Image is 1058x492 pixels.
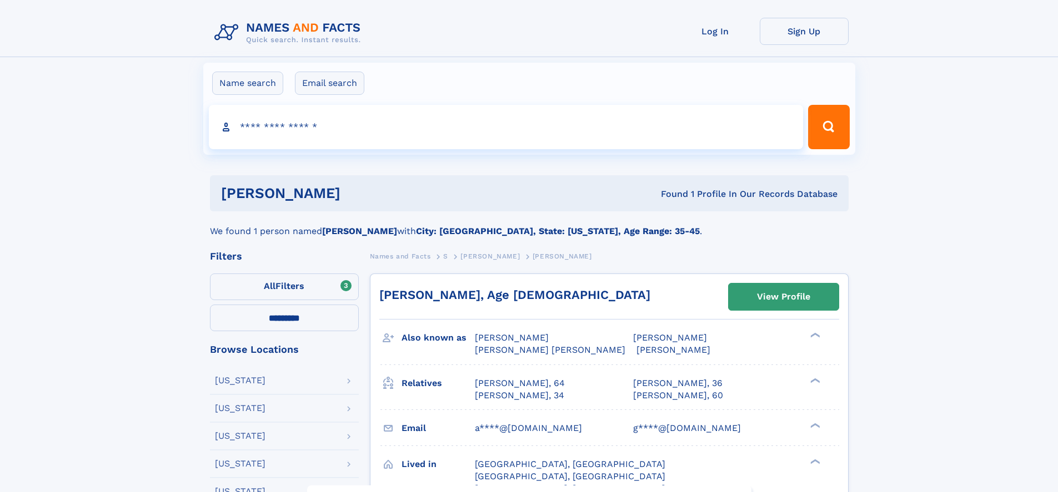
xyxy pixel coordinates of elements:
[443,252,448,260] span: S
[636,344,710,355] span: [PERSON_NAME]
[443,249,448,263] a: S
[757,284,810,310] div: View Profile
[475,332,549,343] span: [PERSON_NAME]
[729,283,839,310] a: View Profile
[402,328,475,347] h3: Also known as
[500,188,838,200] div: Found 1 Profile In Our Records Database
[210,273,359,300] label: Filters
[210,211,849,238] div: We found 1 person named with .
[808,332,821,339] div: ❯
[475,389,564,402] a: [PERSON_NAME], 34
[215,404,265,413] div: [US_STATE]
[221,186,501,200] h1: [PERSON_NAME]
[633,389,723,402] a: [PERSON_NAME], 60
[808,458,821,465] div: ❯
[295,72,364,95] label: Email search
[475,471,665,481] span: [GEOGRAPHIC_DATA], [GEOGRAPHIC_DATA]
[402,419,475,438] h3: Email
[460,252,520,260] span: [PERSON_NAME]
[808,422,821,429] div: ❯
[264,281,275,291] span: All
[808,377,821,384] div: ❯
[633,377,723,389] a: [PERSON_NAME], 36
[402,374,475,393] h3: Relatives
[210,18,370,48] img: Logo Names and Facts
[475,459,665,469] span: [GEOGRAPHIC_DATA], [GEOGRAPHIC_DATA]
[533,252,592,260] span: [PERSON_NAME]
[209,105,804,149] input: search input
[379,288,650,302] a: [PERSON_NAME], Age [DEMOGRAPHIC_DATA]
[808,105,849,149] button: Search Button
[322,226,397,236] b: [PERSON_NAME]
[475,377,565,389] a: [PERSON_NAME], 64
[475,344,625,355] span: [PERSON_NAME] [PERSON_NAME]
[212,72,283,95] label: Name search
[402,455,475,474] h3: Lived in
[460,249,520,263] a: [PERSON_NAME]
[210,251,359,261] div: Filters
[633,332,707,343] span: [PERSON_NAME]
[215,376,265,385] div: [US_STATE]
[215,432,265,440] div: [US_STATE]
[671,18,760,45] a: Log In
[760,18,849,45] a: Sign Up
[416,226,700,236] b: City: [GEOGRAPHIC_DATA], State: [US_STATE], Age Range: 35-45
[215,459,265,468] div: [US_STATE]
[210,344,359,354] div: Browse Locations
[370,249,431,263] a: Names and Facts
